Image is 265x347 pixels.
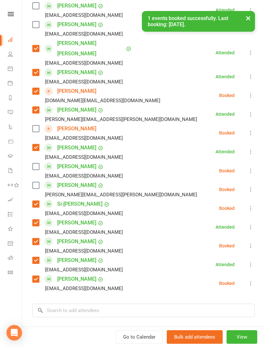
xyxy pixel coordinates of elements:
[6,325,22,341] div: Open Intercom Messenger
[57,236,96,247] a: [PERSON_NAME]
[32,304,255,317] input: Search to add attendees
[57,86,96,96] a: [PERSON_NAME]
[45,59,123,67] div: [EMAIL_ADDRESS][DOMAIN_NAME]
[219,168,235,173] div: Booked
[216,50,235,55] div: Attended
[219,206,235,211] div: Booked
[57,274,96,284] a: [PERSON_NAME]
[45,228,123,236] div: [EMAIL_ADDRESS][DOMAIN_NAME]
[45,266,123,274] div: [EMAIL_ADDRESS][DOMAIN_NAME]
[57,199,102,209] a: Si-[PERSON_NAME]
[8,237,22,251] a: General attendance kiosk mode
[45,96,160,105] div: [DOMAIN_NAME][EMAIL_ADDRESS][DOMAIN_NAME]
[216,112,235,116] div: Attended
[45,247,123,255] div: [EMAIL_ADDRESS][DOMAIN_NAME]
[45,209,123,218] div: [EMAIL_ADDRESS][DOMAIN_NAME]
[116,330,163,344] a: Go to Calendar
[57,105,96,115] a: [PERSON_NAME]
[57,1,96,11] a: [PERSON_NAME]
[8,135,22,149] a: Product Sales
[219,281,235,286] div: Booked
[216,74,235,79] div: Attended
[219,93,235,98] div: Booked
[45,115,197,124] div: [PERSON_NAME][EMAIL_ADDRESS][PERSON_NAME][DOMAIN_NAME]
[8,222,22,237] a: What's New
[57,161,96,172] a: [PERSON_NAME]
[45,30,123,38] div: [EMAIL_ADDRESS][DOMAIN_NAME]
[142,11,255,32] div: 1 events booked successfully. Last booking: [DATE].
[242,11,254,25] button: ×
[8,251,22,266] a: Roll call kiosk mode
[45,134,123,142] div: [EMAIL_ADDRESS][DOMAIN_NAME]
[57,143,96,153] a: [PERSON_NAME]
[8,48,22,62] a: People
[216,149,235,154] div: Attended
[8,77,22,91] a: Payments
[8,33,22,48] a: Dashboard
[45,284,123,293] div: [EMAIL_ADDRESS][DOMAIN_NAME]
[8,91,22,106] a: Reports
[227,330,257,344] button: View
[216,8,235,12] div: Attended
[45,172,123,180] div: [EMAIL_ADDRESS][DOMAIN_NAME]
[219,187,235,192] div: Booked
[219,244,235,248] div: Booked
[167,330,223,344] button: Bulk add attendees
[57,124,96,134] a: [PERSON_NAME]
[57,218,96,228] a: [PERSON_NAME]
[8,266,22,280] a: Class kiosk mode
[45,190,197,199] div: [PERSON_NAME][EMAIL_ADDRESS][PERSON_NAME][DOMAIN_NAME]
[57,38,124,59] a: [PERSON_NAME] [PERSON_NAME]
[45,78,123,86] div: [EMAIL_ADDRESS][DOMAIN_NAME]
[8,193,22,208] a: Assessments
[45,153,123,161] div: [EMAIL_ADDRESS][DOMAIN_NAME]
[216,225,235,229] div: Attended
[57,180,96,190] a: [PERSON_NAME]
[216,262,235,267] div: Attended
[8,62,22,77] a: Calendar
[57,255,96,266] a: [PERSON_NAME]
[57,67,96,78] a: [PERSON_NAME]
[219,131,235,135] div: Booked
